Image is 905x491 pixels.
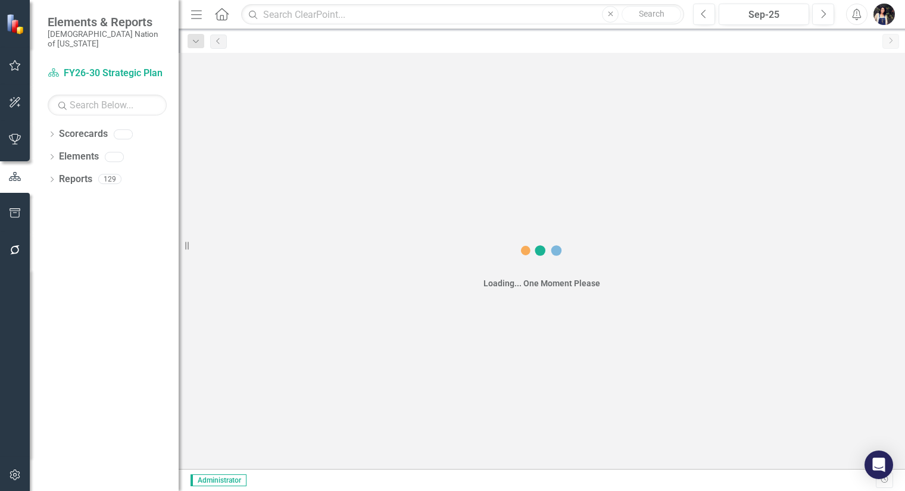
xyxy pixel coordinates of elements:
small: [DEMOGRAPHIC_DATA] Nation of [US_STATE] [48,29,167,49]
div: Sep-25 [723,8,805,22]
img: Layla Freeman [873,4,895,25]
img: ClearPoint Strategy [5,13,27,35]
div: 129 [98,174,121,184]
button: Search [622,6,681,23]
div: Loading... One Moment Please [483,277,600,289]
div: Open Intercom Messenger [865,451,893,479]
button: Sep-25 [719,4,809,25]
span: Elements & Reports [48,15,167,29]
input: Search Below... [48,95,167,115]
span: Administrator [191,474,246,486]
a: Reports [59,173,92,186]
input: Search ClearPoint... [241,4,684,25]
span: Search [639,9,664,18]
a: FY26-30 Strategic Plan [48,67,167,80]
a: Elements [59,150,99,164]
a: Scorecards [59,127,108,141]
